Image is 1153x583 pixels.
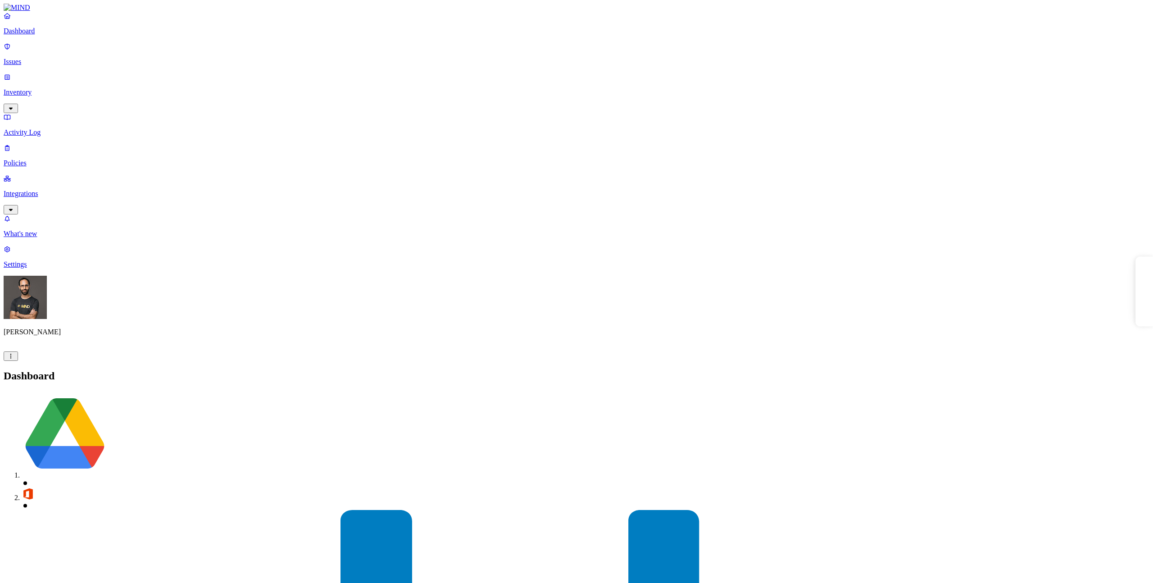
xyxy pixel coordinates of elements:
a: Policies [4,144,1149,167]
p: Settings [4,260,1149,269]
a: What's new [4,214,1149,238]
p: Activity Log [4,128,1149,137]
a: MIND [4,4,1149,12]
img: MIND [4,4,30,12]
p: Issues [4,58,1149,66]
p: Policies [4,159,1149,167]
img: svg%3e [22,487,34,500]
p: What's new [4,230,1149,238]
img: svg%3e [22,391,108,478]
h2: Dashboard [4,370,1149,382]
a: Dashboard [4,12,1149,35]
a: Issues [4,42,1149,66]
p: Integrations [4,190,1149,198]
a: Integrations [4,174,1149,213]
p: [PERSON_NAME] [4,328,1149,336]
p: Inventory [4,88,1149,96]
a: Inventory [4,73,1149,112]
a: Settings [4,245,1149,269]
a: Activity Log [4,113,1149,137]
img: Ohad Abarbanel [4,276,47,319]
p: Dashboard [4,27,1149,35]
